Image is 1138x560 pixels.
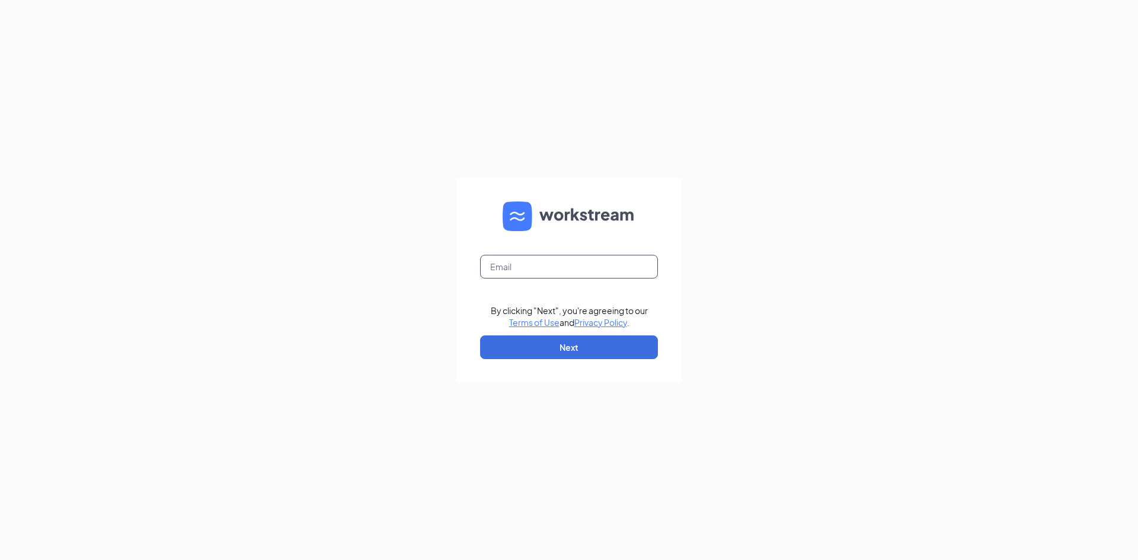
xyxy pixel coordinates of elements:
[480,335,658,359] button: Next
[480,255,658,279] input: Email
[509,317,560,328] a: Terms of Use
[574,317,627,328] a: Privacy Policy
[491,305,648,328] div: By clicking "Next", you're agreeing to our and .
[503,201,635,231] img: WS logo and Workstream text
